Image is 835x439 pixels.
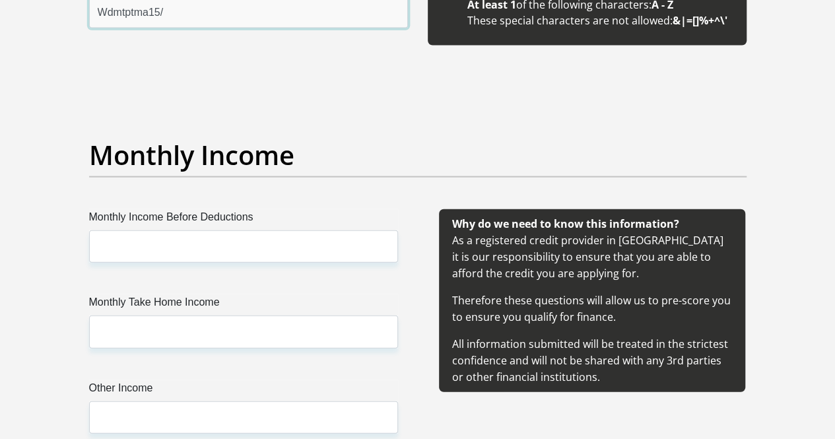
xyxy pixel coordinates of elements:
input: Monthly Income Before Deductions [89,230,398,263]
label: Other Income [89,380,398,401]
label: Monthly Income Before Deductions [89,209,398,230]
input: Other Income [89,401,398,434]
li: These special characters are not allowed: [467,13,733,28]
input: Monthly Take Home Income [89,316,398,348]
b: &|=[]%+^\' [673,13,727,28]
h2: Monthly Income [89,139,747,171]
label: Monthly Take Home Income [89,294,398,316]
span: As a registered credit provider in [GEOGRAPHIC_DATA] it is our responsibility to ensure that you ... [452,217,731,384]
b: Why do we need to know this information? [452,217,679,231]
